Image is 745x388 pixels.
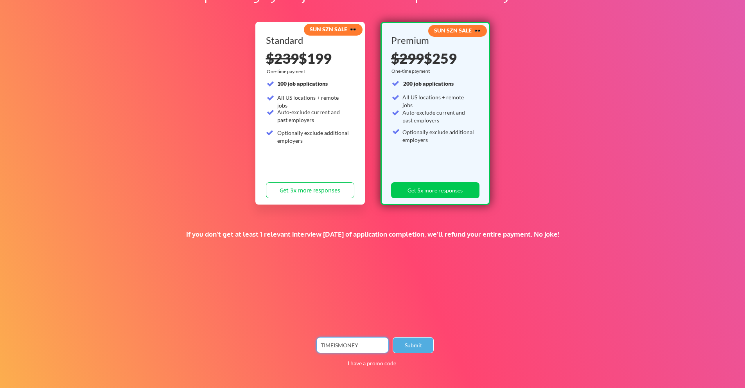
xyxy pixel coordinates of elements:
strong: 100 job applications [277,80,328,87]
strong: SUN SZN SALE 🕶️ [310,26,356,32]
input: Enter your code [316,337,389,353]
div: Optionally exclude additional employers [402,128,475,144]
div: All US locations + remote jobs [277,94,350,109]
button: Get 3x more responses [266,182,354,198]
div: $259 [391,51,477,65]
div: If you don't get at least 1 relevant interview [DATE] of application completion, we'll refund you... [136,230,609,239]
div: Auto-exclude current and past employers [277,108,350,124]
div: Optionally exclude additional employers [277,129,350,144]
div: One-time payment [267,68,307,75]
div: Auto-exclude current and past employers [402,109,475,124]
strong: SUN SZN SALE 🕶️ [434,27,481,34]
button: Submit [393,337,434,353]
div: Premium [391,36,477,45]
s: $239 [266,50,299,67]
button: I have a promo code [343,359,401,368]
button: Get 5x more responses [391,182,479,198]
div: $199 [266,51,354,65]
div: All US locations + remote jobs [402,93,475,109]
div: One-time payment [391,68,432,74]
s: $299 [391,50,424,67]
div: Standard [266,36,352,45]
strong: 200 job applications [403,80,454,87]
